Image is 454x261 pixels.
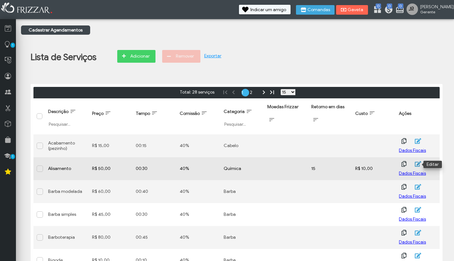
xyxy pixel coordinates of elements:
[220,157,264,180] td: Química
[92,212,130,217] div: R$ 45,00
[224,121,261,127] input: Pesquisar...
[180,166,217,171] div: 40%
[399,111,411,116] span: Ações
[89,98,133,134] th: Preço: activate to sort column ascending
[11,43,15,48] span: 1
[180,143,217,148] div: 40%
[399,215,426,224] span: Dados Fiscais
[33,87,440,98] div: Paginação
[48,189,86,194] div: Barba modelada
[376,4,381,9] span: 0
[403,205,404,215] span: ui-button
[250,89,257,96] a: Page 2
[260,88,268,96] a: Próxima página
[250,8,286,12] span: Indicar um amigo
[399,182,408,192] button: ui-button
[420,4,449,10] span: [PERSON_NAME]
[296,5,335,15] button: Comandas
[180,235,217,240] div: 40%
[180,111,200,116] span: Comissão
[399,146,426,155] button: Dados Fiscais
[355,111,368,116] span: Custo
[398,4,403,9] span: 0
[204,53,221,59] a: Exportar
[239,5,291,14] button: Indicar um amigo
[352,98,396,134] th: Custo: activate to sort column ascending
[399,192,426,201] button: Dados Fiscais
[92,166,130,171] div: R$ 50,00
[136,235,173,240] div: 00:45
[21,25,90,35] a: Cadastrar Agendamentos
[92,111,104,116] span: Preço
[399,205,408,215] button: ui-button
[387,4,392,9] span: 0
[412,205,422,215] button: ui-button
[241,89,249,96] a: Page 1
[220,203,264,226] td: Barba
[129,52,151,61] span: Adicionar
[407,4,451,16] a: [PERSON_NAME] Gerente
[403,251,404,260] span: ui-button
[220,180,264,203] td: Barba
[31,52,97,63] h1: Lista de Serviços
[403,136,404,146] span: ui-button
[48,235,86,240] div: Barboterapia
[403,228,404,237] span: ui-button
[399,228,408,237] button: ui-button
[308,98,352,134] th: Retorno em dias: activate to sort column ascending
[180,189,217,194] div: 40%
[399,136,408,146] button: ui-button
[420,10,449,14] span: Gerente
[307,8,330,12] span: Comandas
[399,237,426,247] button: Dados Fiscais
[348,8,364,12] span: Gaveta
[92,235,130,240] div: R$ 80,00
[412,228,422,237] button: ui-button
[48,140,86,151] div: Acabamento (pezinho)
[220,134,264,157] td: Cabelo
[267,104,299,109] span: Moedas Frizzar
[136,166,173,171] div: 00:30
[403,182,404,192] span: ui-button
[396,98,440,134] th: Ações
[136,212,173,217] div: 00:30
[177,98,220,134] th: Comissão: activate to sort column ascending
[355,166,393,171] div: R$ 10,00
[92,143,130,148] div: R$ 15,00
[37,114,41,118] div: Selecionar tudo
[11,154,15,159] span: 1
[412,159,422,169] button: ui-button
[45,98,89,134] th: Descrição: activate to sort column ascending
[403,159,404,169] span: ui-button
[264,98,308,134] th: Moedas Frizzar: activate to sort column ascending
[48,109,68,114] span: Descrição
[224,109,245,114] span: Categoria
[384,5,391,15] a: 0
[268,88,276,96] a: Última página
[395,5,402,15] a: 0
[412,182,422,192] button: ui-button
[92,189,130,194] div: R$ 60,00
[220,226,264,249] td: Barba
[178,89,216,95] span: Total: 28 serviços
[136,143,173,148] div: 00:15
[136,111,150,116] span: Tempo
[136,189,173,194] div: 00:40
[48,121,86,127] input: Pesquisar...
[180,212,217,217] div: 40%
[399,169,426,178] button: Dados Fiscais
[336,5,368,15] button: Gaveta
[48,166,86,171] div: Alisamento
[399,251,408,260] button: ui-button
[373,5,379,15] a: 0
